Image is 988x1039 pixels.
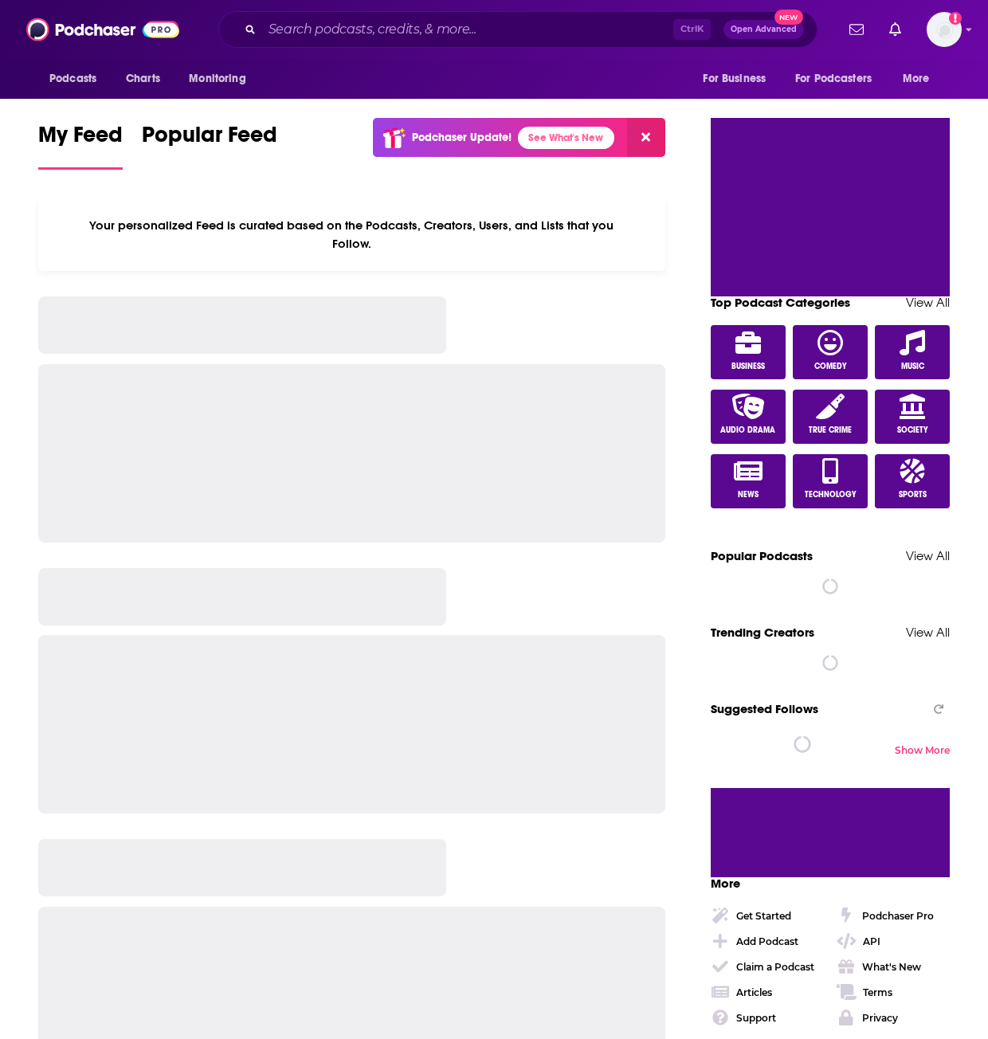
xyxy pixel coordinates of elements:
[875,325,950,379] a: Music
[711,625,814,640] a: Trending Creators
[863,935,880,947] div: API
[38,121,123,170] a: My Feed
[731,362,765,371] span: Business
[49,68,96,90] span: Podcasts
[189,68,245,90] span: Monitoring
[720,425,775,435] span: Audio Drama
[692,64,786,94] button: open menu
[892,64,950,94] button: open menu
[793,390,868,444] a: True Crime
[736,1012,776,1024] div: Support
[774,10,803,25] span: New
[142,121,277,170] a: Popular Feed
[906,625,950,640] a: View All
[843,16,870,43] a: Show notifications dropdown
[178,64,266,94] button: open menu
[837,982,950,1002] a: Terms
[809,425,852,435] span: True Crime
[795,68,872,90] span: For Podcasters
[262,17,673,42] input: Search podcasts, credits, & more...
[837,1008,950,1027] a: Privacy
[814,362,847,371] span: Comedy
[736,961,814,973] div: Claim a Podcast
[126,68,160,90] span: Charts
[862,1012,898,1024] div: Privacy
[897,425,928,435] span: Society
[862,910,934,922] div: Podchaser Pro
[736,910,791,922] div: Get Started
[711,295,850,310] a: Top Podcast Categories
[785,64,895,94] button: open menu
[38,121,123,158] span: My Feed
[901,362,924,371] span: Music
[518,127,614,149] a: See What's New
[703,68,766,90] span: For Business
[899,490,927,500] span: Sports
[793,325,868,379] a: Comedy
[412,131,512,144] p: Podchaser Update!
[927,12,962,47] button: Show profile menu
[903,68,930,90] span: More
[711,325,786,379] a: Business
[863,986,892,998] div: Terms
[837,931,950,951] a: API
[906,295,950,310] a: View All
[875,454,950,508] a: Sports
[906,548,950,563] a: View All
[711,1008,824,1027] a: Support
[26,14,179,45] img: Podchaser - Follow, Share and Rate Podcasts
[837,957,950,976] a: What's New
[711,390,786,444] a: Audio Drama
[116,64,170,94] a: Charts
[736,986,772,998] div: Articles
[927,12,962,47] span: Logged in as Madeline.Zeno
[38,64,117,94] button: open menu
[738,490,759,500] span: News
[883,16,908,43] a: Show notifications dropdown
[805,490,857,500] span: Technology
[711,982,824,1002] a: Articles
[711,957,824,976] a: Claim a Podcast
[38,198,665,271] div: Your personalized Feed is curated based on the Podcasts, Creators, Users, and Lists that you Follow.
[711,701,818,716] span: Suggested Follows
[723,20,804,39] button: Open AdvancedNew
[711,931,824,951] a: Add Podcast
[862,961,921,973] div: What's New
[711,876,740,891] span: More
[711,454,786,508] a: News
[895,744,950,756] div: Show More
[731,25,797,33] span: Open Advanced
[837,906,950,925] a: Podchaser Pro
[218,11,817,48] div: Search podcasts, credits, & more...
[793,454,868,508] a: Technology
[711,548,813,563] a: Popular Podcasts
[927,12,962,47] img: User Profile
[736,935,798,947] div: Add Podcast
[142,121,277,158] span: Popular Feed
[673,19,711,40] span: Ctrl K
[875,390,950,444] a: Society
[949,12,962,25] svg: Add a profile image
